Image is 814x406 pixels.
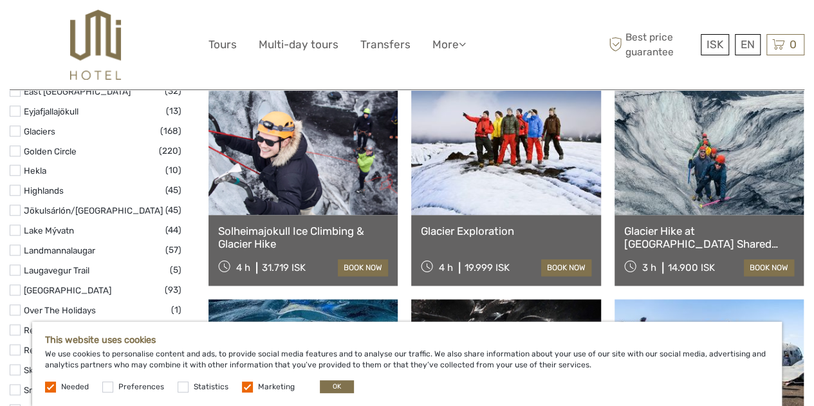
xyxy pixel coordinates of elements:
[166,104,181,118] span: (13)
[24,205,163,216] a: Jökulsárlón/[GEOGRAPHIC_DATA]
[165,84,181,98] span: (32)
[24,285,111,295] a: [GEOGRAPHIC_DATA]
[160,124,181,138] span: (168)
[18,23,145,33] p: We're away right now. Please check back later!
[24,385,73,395] a: Snæfellsnes
[24,106,79,116] a: Eyjafjallajökull
[165,223,181,237] span: (44)
[70,10,121,80] img: 526-1e775aa5-7374-4589-9d7e-5793fb20bdfc_logo_big.jpg
[606,30,698,59] span: Best price guarantee
[24,245,95,255] a: Landmannalaugar
[320,380,354,393] button: OK
[24,345,79,355] a: Reykjavík City
[735,34,761,55] div: EN
[541,259,591,276] a: book now
[744,259,794,276] a: book now
[24,305,96,315] a: Over The Holidays
[148,20,163,35] button: Open LiveChat chat widget
[432,35,466,54] a: More
[668,262,715,273] div: 14.900 ISK
[788,38,799,51] span: 0
[194,382,228,392] label: Statistics
[338,259,388,276] a: book now
[24,265,89,275] a: Laugavegur Trail
[624,225,794,251] a: Glacier Hike at [GEOGRAPHIC_DATA] Shared Experience
[45,335,769,346] h5: This website uses cookies
[32,322,782,406] div: We use cookies to personalise content and ads, to provide social media features and to analyse ou...
[159,143,181,158] span: (220)
[118,382,164,392] label: Preferences
[165,243,181,257] span: (57)
[208,35,237,54] a: Tours
[24,185,64,196] a: Highlands
[259,35,338,54] a: Multi-day tours
[439,262,453,273] span: 4 h
[24,146,77,156] a: Golden Circle
[360,35,411,54] a: Transfers
[258,382,295,392] label: Marketing
[24,225,74,235] a: Lake Mývatn
[465,262,510,273] div: 19.999 ISK
[24,325,65,335] a: Reykjanes
[165,203,181,217] span: (45)
[165,183,181,198] span: (45)
[218,225,388,251] a: Solheimajokull Ice Climbing & Glacier Hike
[165,163,181,178] span: (10)
[170,263,181,277] span: (5)
[165,282,181,297] span: (93)
[262,262,306,273] div: 31.719 ISK
[236,262,250,273] span: 4 h
[171,302,181,317] span: (1)
[24,365,61,375] a: Skaftafell
[707,38,723,51] span: ISK
[24,86,131,97] a: East [GEOGRAPHIC_DATA]
[642,262,656,273] span: 3 h
[24,165,46,176] a: Hekla
[24,126,55,136] a: Glaciers
[421,225,591,237] a: Glacier Exploration
[61,382,89,392] label: Needed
